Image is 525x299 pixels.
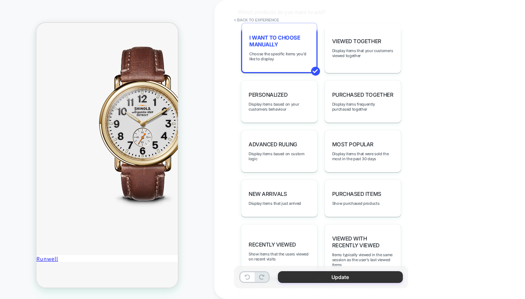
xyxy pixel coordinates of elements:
span: Which products do you want to add? [237,9,326,15]
span: I want to choose manually [249,34,309,48]
span: Purchased Items [332,191,381,197]
span: Viewed with Recently Viewed [332,235,394,249]
span: Advanced Ruling [249,141,297,148]
span: Show items that the users viewed on recent visits [249,252,310,262]
span: Display items based on custom logic [249,151,310,161]
span: Viewed Together [332,38,381,45]
span: Choose the specific items you'd like to display [249,51,309,61]
span: Display items that your customers viewed together [332,48,394,58]
span: Show purchased products [332,201,380,206]
span: Most Popular [332,141,374,148]
span: New Arrivals [249,191,287,197]
span: personalized [249,91,287,98]
button: < Back to experience [230,14,282,26]
span: Display items frequently purchased together [332,102,394,112]
span: Recently Viewed [249,241,296,248]
button: Update [278,271,403,283]
span: Display items that just arrived [249,201,301,206]
span: Items typically viewed in the same session as the user's last viewed items [332,252,394,267]
span: Purchased Together [332,91,393,98]
span: Display items based on your customers behaviour [249,102,310,112]
span: Display items that were sold the most in the past 30 days [332,151,394,161]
